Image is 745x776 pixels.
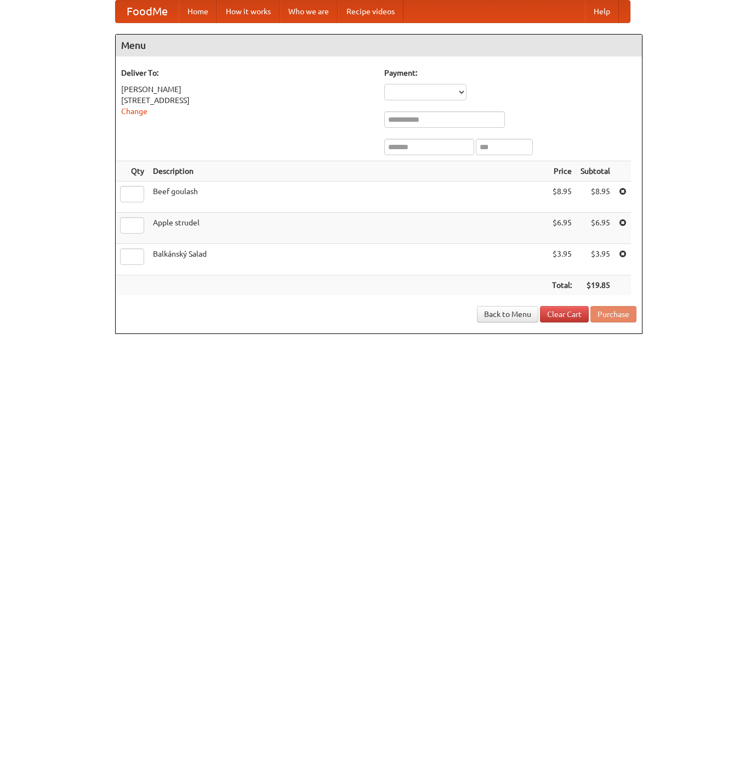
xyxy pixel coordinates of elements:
[548,161,576,182] th: Price
[590,306,636,322] button: Purchase
[585,1,619,22] a: Help
[576,182,615,213] td: $8.95
[121,107,147,116] a: Change
[149,182,548,213] td: Beef goulash
[116,35,642,56] h4: Menu
[121,84,373,95] div: [PERSON_NAME]
[576,275,615,296] th: $19.85
[576,213,615,244] td: $6.95
[338,1,403,22] a: Recipe videos
[121,95,373,106] div: [STREET_ADDRESS]
[217,1,280,22] a: How it works
[149,161,548,182] th: Description
[384,67,636,78] h5: Payment:
[576,161,615,182] th: Subtotal
[540,306,589,322] a: Clear Cart
[116,1,179,22] a: FoodMe
[548,182,576,213] td: $8.95
[576,244,615,275] td: $3.95
[121,67,373,78] h5: Deliver To:
[548,244,576,275] td: $3.95
[280,1,338,22] a: Who we are
[149,213,548,244] td: Apple strudel
[149,244,548,275] td: Balkánský Salad
[548,213,576,244] td: $6.95
[116,161,149,182] th: Qty
[477,306,538,322] a: Back to Menu
[548,275,576,296] th: Total:
[179,1,217,22] a: Home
